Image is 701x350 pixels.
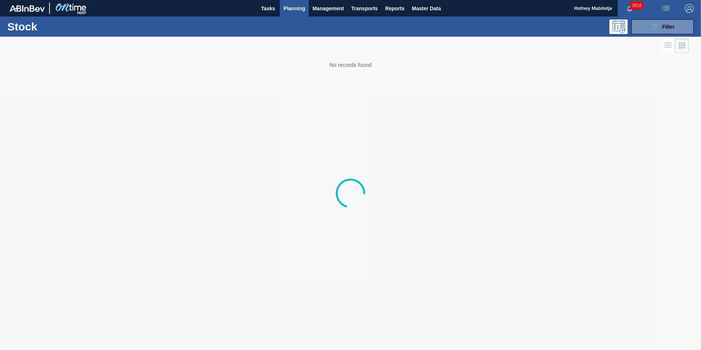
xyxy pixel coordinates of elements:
[630,1,643,10] span: 3918
[661,4,670,13] img: userActions
[260,4,276,13] span: Tasks
[662,24,675,30] span: Filter
[685,4,694,13] img: Logout
[618,3,641,14] button: Notifications
[609,19,628,34] div: Programming: no user selected
[385,4,404,13] span: Reports
[10,5,45,12] img: TNhmsLtSVTkK8tSr43FrP2fwEKptu5GPRR3wAAAABJRU5ErkJggg==
[283,4,305,13] span: Planning
[7,22,117,31] h1: Stock
[412,4,441,13] span: Master Data
[351,4,378,13] span: Transports
[312,4,344,13] span: Management
[631,19,694,34] button: Filter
